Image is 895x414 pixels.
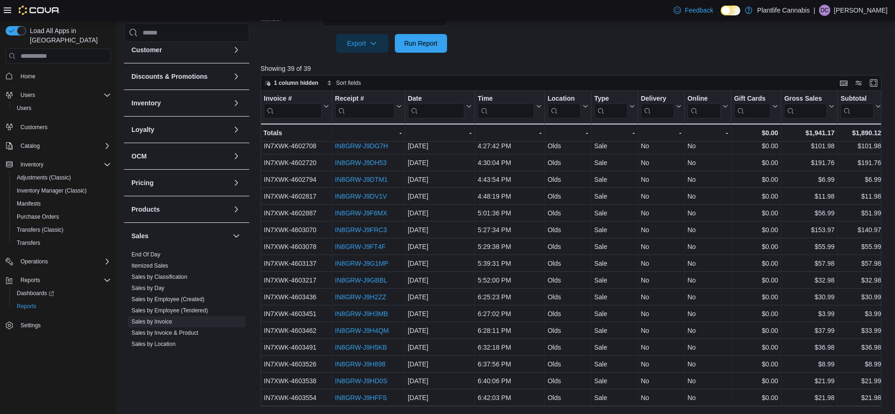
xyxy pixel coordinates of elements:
div: $11.98 [784,191,834,202]
a: Settings [17,320,44,331]
div: $0.00 [734,158,778,169]
div: No [640,191,681,202]
button: Type [594,95,634,118]
a: IN8GRW-J9HFFS [335,394,387,402]
div: IN7XWK-4602817 [264,191,329,202]
a: Purchase Orders [13,211,63,222]
nav: Complex example [6,65,111,356]
div: 4:30:04 PM [477,158,541,169]
a: IN8GRW-J9DG7H [335,143,388,150]
div: Gross Sales [784,95,827,103]
div: [DATE] [407,208,471,219]
div: [DATE] [407,191,471,202]
a: IN8GRW-J9DH53 [335,159,386,167]
div: Olds [547,275,588,286]
div: No [640,309,681,320]
div: Online [687,95,720,103]
div: Sale [594,241,634,253]
div: [DATE] [407,225,471,236]
a: IN8GRW-J9FT4F [335,243,385,251]
button: Inventory [131,98,229,108]
div: $51.99 [840,208,881,219]
button: Loyalty [131,125,229,134]
span: Inventory Manager (Classic) [17,187,87,194]
div: Olds [547,309,588,320]
h3: Inventory [131,98,161,108]
a: IN8GRW-J9DV1V [335,193,387,200]
div: Delivery [640,95,674,118]
div: $56.99 [784,208,834,219]
div: Date [407,95,464,103]
span: Transfers (Classic) [17,226,63,234]
div: Sale [594,309,634,320]
a: IN8GRW-J9DTM1 [335,176,387,184]
div: 4:48:19 PM [477,191,541,202]
button: Home [2,69,115,83]
div: Sale [594,174,634,186]
div: $32.98 [840,275,881,286]
a: Users [13,103,35,114]
button: Customer [131,45,229,55]
div: [DATE] [407,258,471,269]
button: 1 column hidden [261,77,322,89]
a: Dashboards [9,287,115,300]
a: Adjustments (Classic) [13,172,75,183]
h3: Loyalty [131,125,154,134]
div: Olds [547,158,588,169]
p: | [813,5,815,16]
button: Operations [2,255,115,268]
a: Feedback [670,1,717,20]
button: Inventory [231,97,242,109]
div: No [640,241,681,253]
span: Users [17,104,31,112]
input: Dark Mode [721,6,740,15]
div: Type [594,95,627,118]
div: Gift Cards [734,95,771,103]
span: DC [820,5,828,16]
div: No [687,258,728,269]
a: Itemized Sales [131,262,168,269]
button: Sales [131,231,229,241]
span: Manifests [13,198,111,209]
button: Transfers (Classic) [9,223,115,236]
span: End Of Day [131,251,160,258]
div: $0.00 [734,292,778,303]
div: No [640,208,681,219]
h3: Pricing [131,178,153,187]
div: 4:43:54 PM [477,174,541,186]
div: Olds [547,208,588,219]
button: Sales [231,230,242,241]
div: IN7XWK-4603070 [264,225,329,236]
span: Transfers [13,237,111,248]
h3: OCM [131,152,147,161]
span: Sort fields [336,79,361,87]
a: IN8GRW-J9HD0S [335,378,387,385]
div: - [687,127,728,138]
span: Reports [13,301,111,312]
a: IN8GRW-J9G1MP [335,260,388,268]
div: Olds [547,292,588,303]
div: IN7XWK-4603436 [264,292,329,303]
div: No [640,141,681,152]
button: Settings [2,318,115,332]
div: $32.98 [784,275,834,286]
a: IN8GRW-J9H898 [335,361,385,368]
span: Adjustments (Classic) [17,174,71,181]
button: OCM [131,152,229,161]
div: Invoice # [264,95,322,103]
div: No [687,208,728,219]
button: Catalog [2,139,115,152]
span: Inventory Manager (Classic) [13,185,111,196]
div: $191.76 [840,158,881,169]
span: Sales by Employee (Tendered) [131,307,208,314]
div: 5:52:00 PM [477,275,541,286]
span: Sales by Day [131,284,165,292]
div: No [687,141,728,152]
div: IN7XWK-4603078 [264,241,329,253]
p: Showing 39 of 39 [261,64,888,73]
div: $0.00 [734,225,778,236]
div: Sale [594,191,634,202]
div: Invoice # [264,95,322,118]
div: Subtotal [840,95,874,118]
